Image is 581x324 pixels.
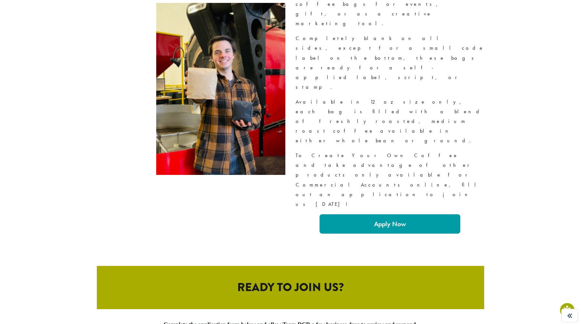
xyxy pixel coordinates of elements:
p: Available in 12 oz size only, each bag is filled with a blend of freshly roasted, medium roast co... [296,97,484,146]
h2: Ready to Join Us? [97,266,484,309]
strong: Apply Now [374,220,406,228]
p: To Create Your Own Coffee and take advantage of other products only available for Commercial Acco... [296,151,484,209]
a: Apply Now [320,214,460,234]
p: Completely blank on all sides, except for a small code label on the bottom, these bags are ready ... [296,34,484,92]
